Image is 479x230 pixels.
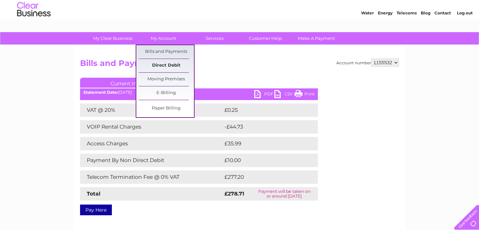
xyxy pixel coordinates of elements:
[223,137,304,150] td: £35.99
[80,205,112,215] a: Pay Here
[361,28,374,33] a: Water
[187,32,242,45] a: Services
[397,28,417,33] a: Telecoms
[139,59,194,72] a: Direct Debit
[139,45,194,59] a: Bills and Payments
[224,190,244,197] strong: £278.71
[87,190,100,197] strong: Total
[378,28,393,33] a: Energy
[80,120,223,134] td: VOIP Rental Charges
[17,17,51,38] img: logo.png
[223,103,302,117] td: £0.25
[251,187,318,201] td: Payment will be taken on or around [DATE]
[82,4,398,32] div: Clear Business is a trading name of Verastar Limited (registered in [GEOGRAPHIC_DATA] No. 3667643...
[289,32,344,45] a: Make A Payment
[139,86,194,100] a: E-Billing
[83,90,118,95] b: Statement Date:
[457,28,473,33] a: Log out
[136,32,191,45] a: My Account
[80,59,399,71] h2: Bills and Payments
[80,90,318,95] div: [DATE]
[80,103,223,117] td: VAT @ 20%
[336,59,399,67] div: Account number
[434,28,451,33] a: Contact
[80,154,223,167] td: Payment By Non Direct Debit
[85,32,140,45] a: My Clear Business
[80,137,223,150] td: Access Charges
[223,154,304,167] td: £10.00
[294,90,315,100] a: Print
[139,73,194,86] a: Moving Premises
[223,120,305,134] td: -£44.73
[80,170,223,184] td: Telecom Termination Fee @ 0% VAT
[139,102,194,115] a: Paper Billing
[223,170,306,184] td: £277.20
[254,90,274,100] a: PDF
[353,3,399,12] a: 0333 014 3131
[238,32,293,45] a: Customer Help
[421,28,430,33] a: Blog
[274,90,294,100] a: CSV
[80,78,181,88] a: Current Invoice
